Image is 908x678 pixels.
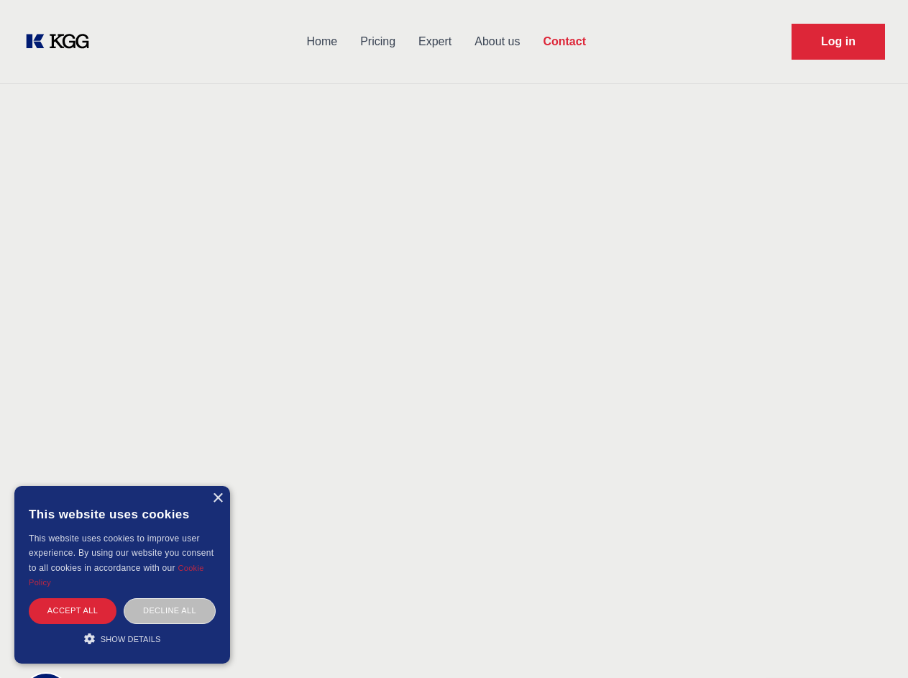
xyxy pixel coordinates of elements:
a: Contact [531,23,597,60]
span: Show details [101,635,161,643]
iframe: Chat Widget [836,609,908,678]
a: KOL Knowledge Platform: Talk to Key External Experts (KEE) [23,30,101,53]
div: Close [212,493,223,504]
div: This website uses cookies [29,497,216,531]
a: Home [295,23,349,60]
a: Cookie Policy [29,564,204,587]
a: Pricing [349,23,407,60]
a: About us [463,23,531,60]
div: Decline all [124,598,216,623]
div: Show details [29,631,216,646]
div: Accept all [29,598,116,623]
a: Request Demo [792,24,885,60]
a: Expert [407,23,463,60]
span: This website uses cookies to improve user experience. By using our website you consent to all coo... [29,533,214,573]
